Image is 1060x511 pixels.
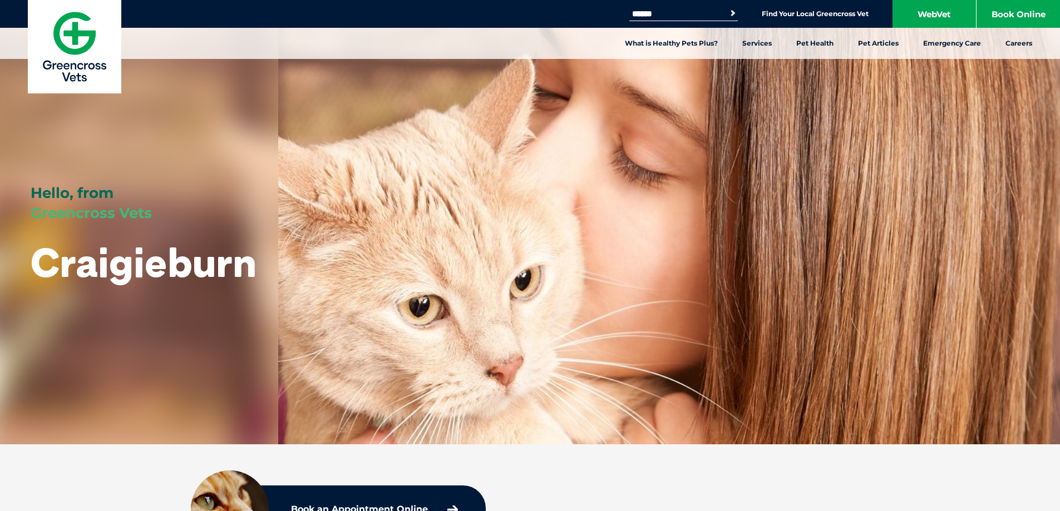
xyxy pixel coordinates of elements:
[911,28,993,59] a: Emergency Care
[613,28,730,59] a: What is Healthy Pets Plus?
[784,28,846,59] a: Pet Health
[31,204,152,222] span: Greencross Vets
[730,28,784,59] a: Services
[993,28,1044,59] a: Careers
[727,8,738,19] button: Search
[31,240,257,284] h1: Craigieburn
[762,9,869,18] a: Find Your Local Greencross Vet
[31,184,114,202] span: Hello, from
[846,28,911,59] a: Pet Articles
